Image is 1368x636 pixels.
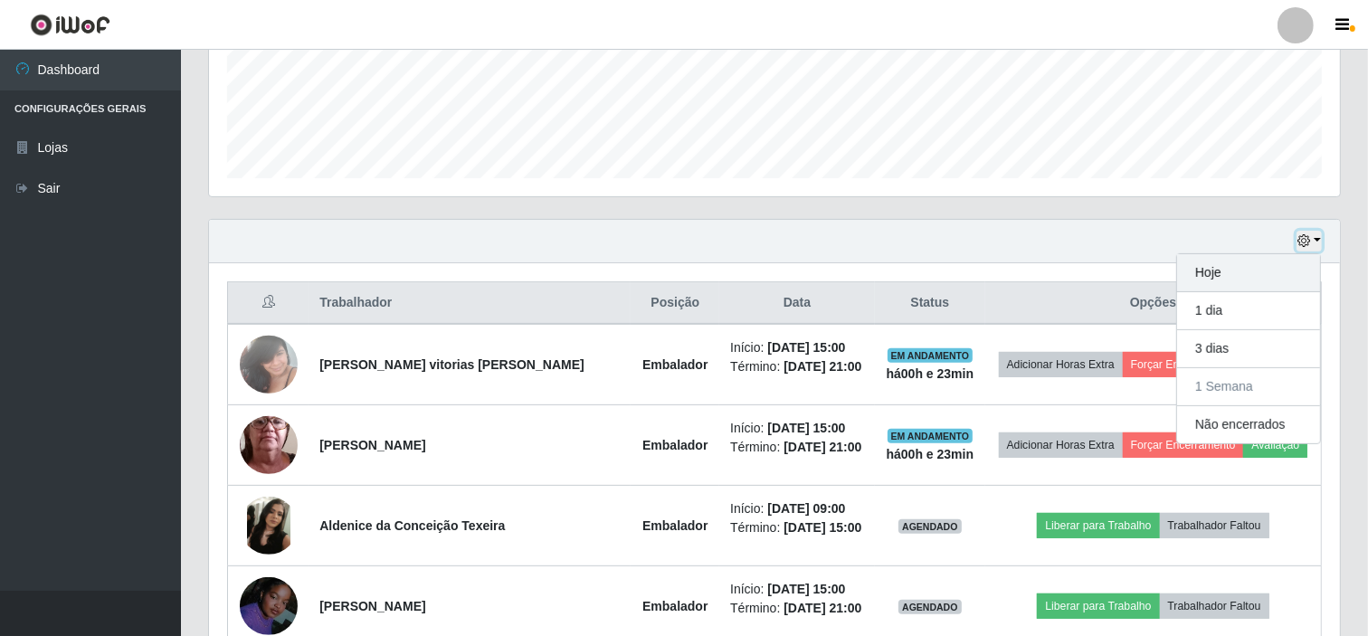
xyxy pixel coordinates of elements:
strong: [PERSON_NAME] vitorias [PERSON_NAME] [319,357,584,372]
button: Forçar Encerramento [1123,352,1244,377]
th: Data [719,282,875,325]
img: CoreUI Logo [30,14,110,36]
button: Liberar para Trabalho [1037,593,1159,619]
span: AGENDADO [898,600,962,614]
strong: Embalador [642,599,708,613]
strong: Aldenice da Conceição Texeira [319,518,505,533]
strong: Embalador [642,518,708,533]
time: [DATE] 09:00 [767,501,845,516]
button: Liberar para Trabalho [1037,513,1159,538]
li: Término: [730,518,864,537]
span: EM ANDAMENTO [888,348,974,363]
button: Avaliação [1243,432,1307,458]
time: [DATE] 15:00 [767,582,845,596]
img: 1706050148347.jpeg [240,326,298,403]
img: 1744494663000.jpeg [240,497,298,555]
th: Opções [985,282,1322,325]
button: Adicionar Horas Extra [999,432,1123,458]
li: Início: [730,499,864,518]
time: [DATE] 21:00 [784,601,861,615]
button: Adicionar Horas Extra [999,352,1123,377]
time: [DATE] 15:00 [784,520,861,535]
button: 3 dias [1177,330,1320,368]
time: [DATE] 21:00 [784,440,861,454]
span: EM ANDAMENTO [888,429,974,443]
li: Início: [730,580,864,599]
th: Posição [631,282,719,325]
time: [DATE] 15:00 [767,340,845,355]
img: 1758976363500.jpeg [240,577,298,635]
strong: há 00 h e 23 min [887,366,974,381]
th: Status [875,282,985,325]
button: Trabalhador Faltou [1160,593,1269,619]
li: Início: [730,419,864,438]
span: AGENDADO [898,519,962,534]
li: Início: [730,338,864,357]
time: [DATE] 21:00 [784,359,861,374]
li: Término: [730,599,864,618]
button: 1 dia [1177,292,1320,330]
time: [DATE] 15:00 [767,421,845,435]
li: Término: [730,357,864,376]
strong: há 00 h e 23 min [887,447,974,461]
li: Término: [730,438,864,457]
strong: [PERSON_NAME] [319,599,425,613]
button: 1 Semana [1177,368,1320,406]
button: Hoje [1177,254,1320,292]
button: Não encerrados [1177,406,1320,443]
button: Trabalhador Faltou [1160,513,1269,538]
strong: Embalador [642,357,708,372]
th: Trabalhador [309,282,631,325]
img: 1744294731442.jpeg [240,381,298,509]
strong: [PERSON_NAME] [319,438,425,452]
strong: Embalador [642,438,708,452]
button: Forçar Encerramento [1123,432,1244,458]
